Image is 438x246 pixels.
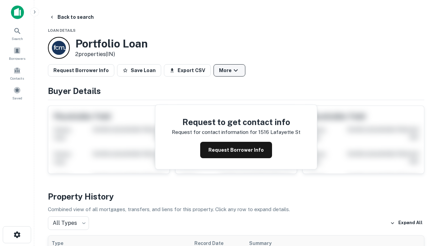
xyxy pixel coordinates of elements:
a: Search [2,24,32,43]
h4: Property History [48,190,424,203]
a: Contacts [2,64,32,82]
span: Loan Details [48,28,76,32]
button: Save Loan [117,64,161,77]
span: Contacts [10,76,24,81]
span: Search [12,36,23,41]
button: Request Borrower Info [48,64,114,77]
span: Saved [12,95,22,101]
a: Saved [2,84,32,102]
button: Request Borrower Info [200,142,272,158]
button: Expand All [388,218,424,228]
button: More [214,64,245,77]
p: 1516 lafayette st [258,128,300,136]
span: Borrowers [9,56,25,61]
button: Export CSV [164,64,211,77]
p: Request for contact information for [172,128,257,136]
button: Back to search [47,11,96,23]
iframe: Chat Widget [404,169,438,202]
div: All Types [48,216,89,230]
p: 2 properties (IN) [75,50,148,58]
h4: Buyer Details [48,85,424,97]
img: capitalize-icon.png [11,5,24,19]
h3: Portfolio Loan [75,37,148,50]
a: Borrowers [2,44,32,63]
h4: Request to get contact info [172,116,300,128]
p: Combined view of all mortgages, transfers, and liens for this property. Click any row to expand d... [48,205,424,214]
